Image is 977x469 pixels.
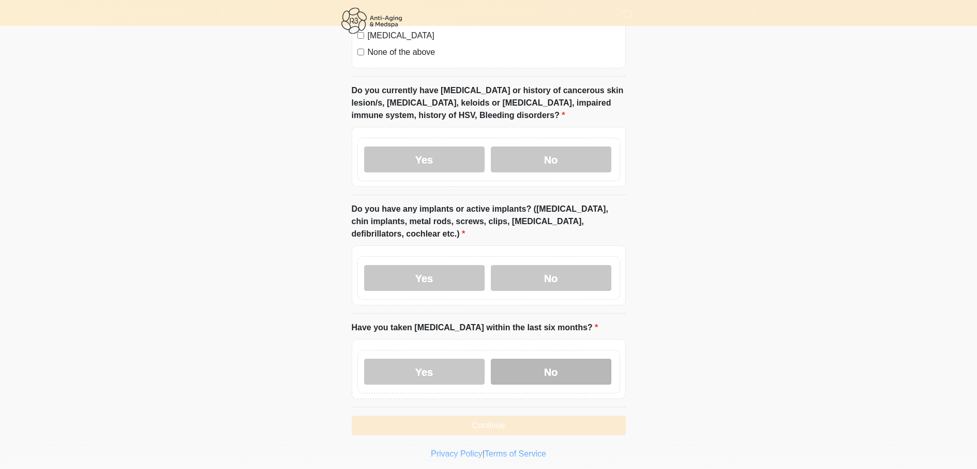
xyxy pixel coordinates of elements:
[483,449,485,458] a: |
[485,449,546,458] a: Terms of Service
[352,84,626,122] label: Do you currently have [MEDICAL_DATA] or history of cancerous skin lesion/s, [MEDICAL_DATA], keloi...
[491,146,611,172] label: No
[364,359,485,385] label: Yes
[368,46,620,58] label: None of the above
[357,49,364,55] input: None of the above
[352,321,598,334] label: Have you taken [MEDICAL_DATA] within the last six months?
[352,203,626,240] label: Do you have any implants or active implants? ([MEDICAL_DATA], chin implants, metal rods, screws, ...
[431,449,483,458] a: Privacy Policy
[341,8,402,34] img: R3 Anti Aging & Medspa Scottsdale Logo
[364,146,485,172] label: Yes
[491,265,611,291] label: No
[491,359,611,385] label: No
[364,265,485,291] label: Yes
[352,416,626,435] button: Continue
